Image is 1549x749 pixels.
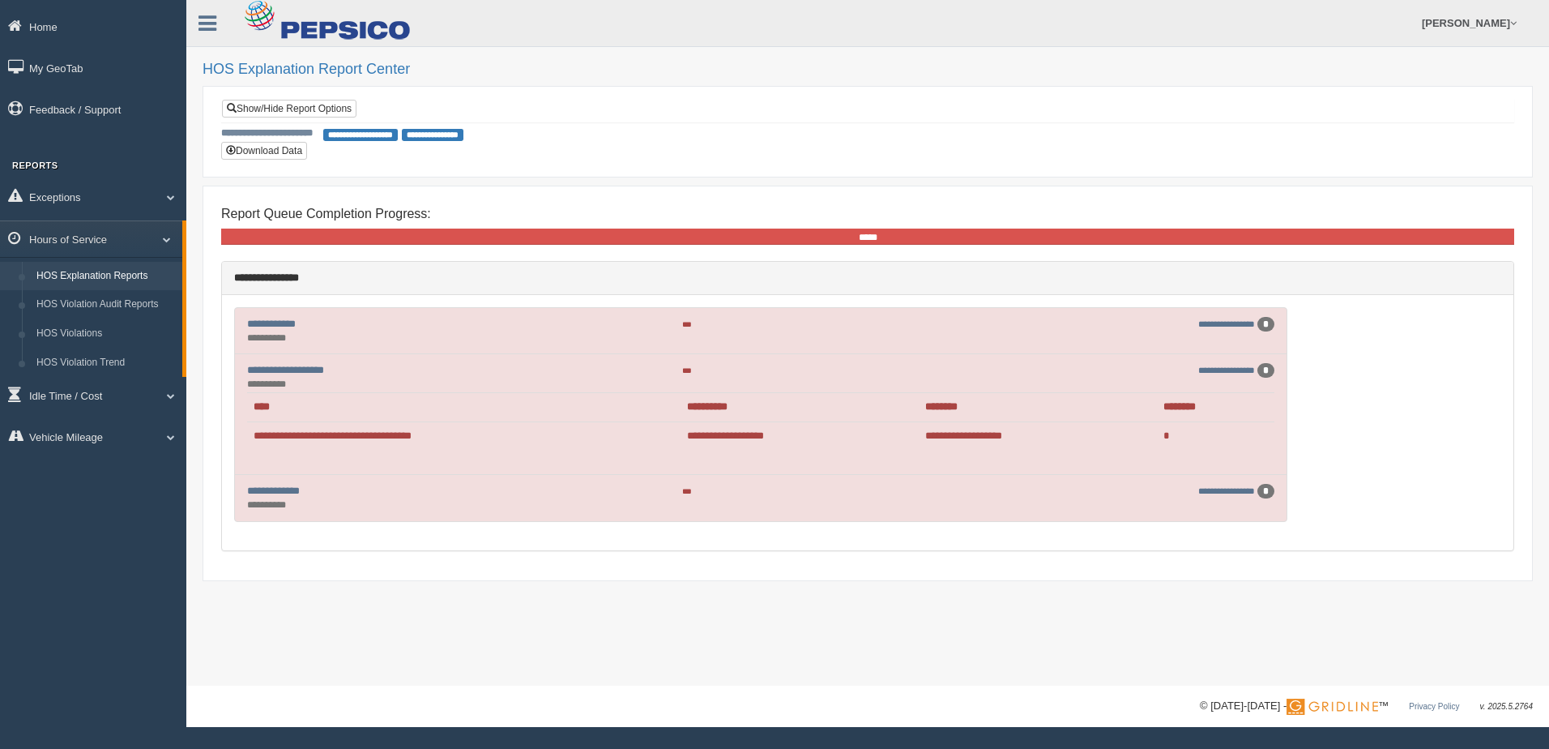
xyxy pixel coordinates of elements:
a: HOS Violations [29,319,182,349]
a: HOS Violation Audit Reports [29,290,182,319]
img: Gridline [1287,699,1378,715]
h2: HOS Explanation Report Center [203,62,1533,78]
div: © [DATE]-[DATE] - ™ [1200,698,1533,715]
a: HOS Violation Trend [29,349,182,378]
a: Show/Hide Report Options [222,100,356,118]
h4: Report Queue Completion Progress: [221,207,1514,221]
span: v. 2025.5.2764 [1480,702,1533,711]
a: Privacy Policy [1409,702,1459,711]
button: Download Data [221,142,307,160]
a: HOS Explanation Reports [29,262,182,291]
